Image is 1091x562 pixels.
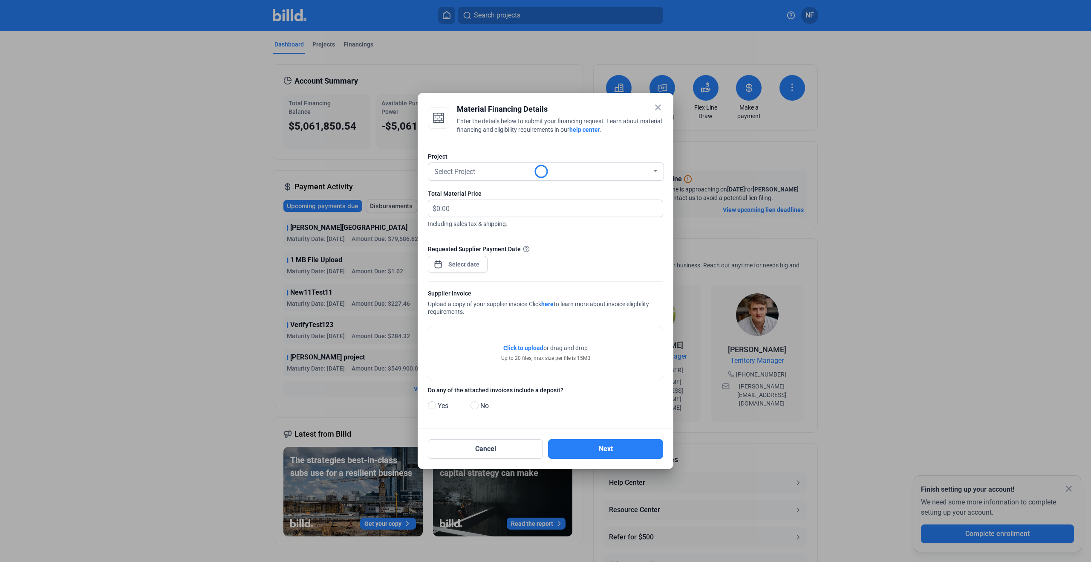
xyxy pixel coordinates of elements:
span: Click to upload [503,345,543,351]
span: No [477,401,489,411]
input: 0.00 [436,200,653,217]
div: Enter the details below to submit your financing request. Learn about material financing and elig... [457,117,663,136]
div: Material Financing Details [457,103,663,115]
mat-icon: close [653,102,663,113]
button: Next [548,439,663,459]
span: $ [428,200,436,214]
div: Up to 20 files, max size per file is 15MB [501,354,590,362]
a: here [541,301,554,307]
span: Including sales tax & shipping. [428,217,663,228]
button: Open calendar [434,256,442,264]
input: Select date [446,259,482,269]
div: Requested Supplier Payment Date [428,244,663,253]
div: Project [428,152,663,161]
span: Select Project [434,168,475,176]
div: Total Material Price [428,189,663,198]
span: Yes [434,401,448,411]
a: help center [569,126,600,133]
label: Do any of the attached invoices include a deposit? [428,386,663,397]
div: Upload a copy of your supplier invoice. [428,289,663,317]
span: or drag and drop [543,344,588,352]
div: Supplier Invoice [428,289,663,300]
span: Click to learn more about invoice eligibility requirements. [428,301,649,315]
span: . [600,126,602,133]
button: Cancel [428,439,543,459]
